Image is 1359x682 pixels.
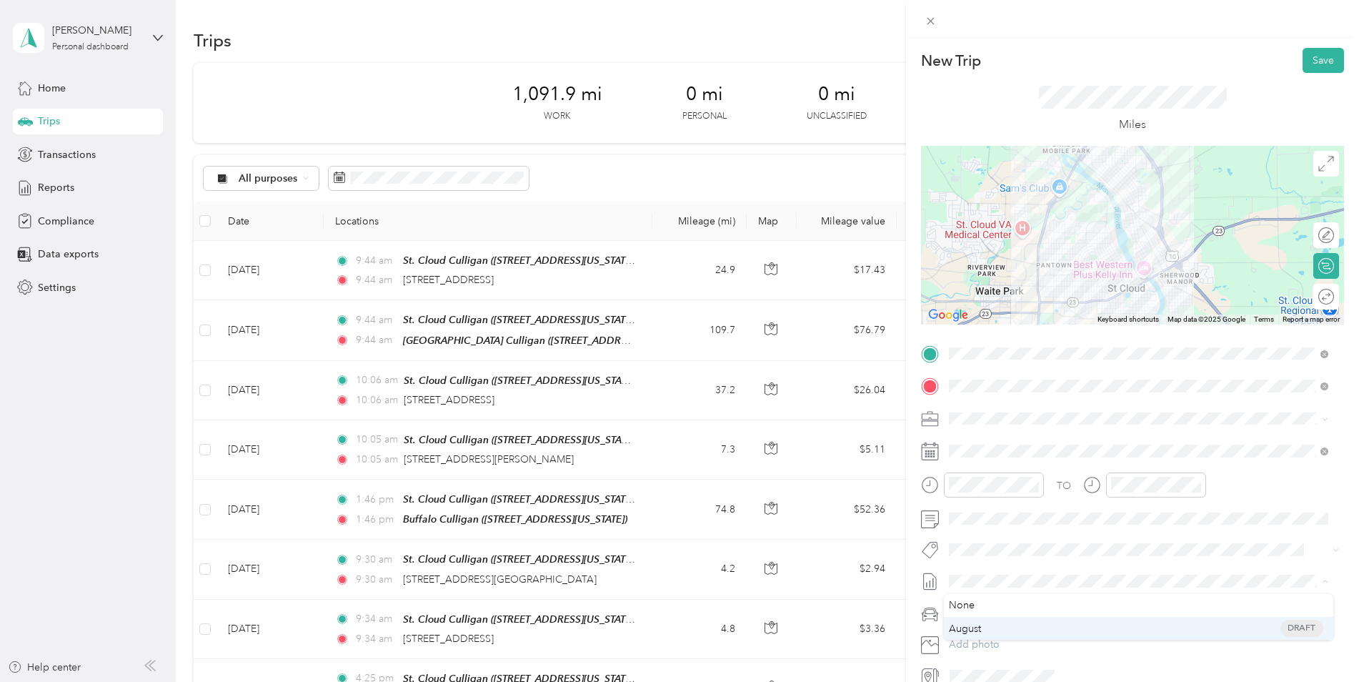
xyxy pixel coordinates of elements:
[1279,602,1359,682] iframe: Everlance-gr Chat Button Frame
[1168,315,1245,323] span: Map data ©2025 Google
[1303,48,1344,73] button: Save
[944,635,1344,655] button: Add photo
[1254,315,1274,323] a: Terms (opens in new tab)
[949,621,981,636] span: August
[925,306,972,325] img: Google
[1097,315,1159,325] button: Keyboard shortcuts
[1057,478,1071,493] div: TO
[949,598,975,613] span: None
[1119,116,1146,134] p: Miles
[921,51,981,71] p: New Trip
[925,306,972,325] a: Open this area in Google Maps (opens a new window)
[1283,315,1340,323] a: Report a map error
